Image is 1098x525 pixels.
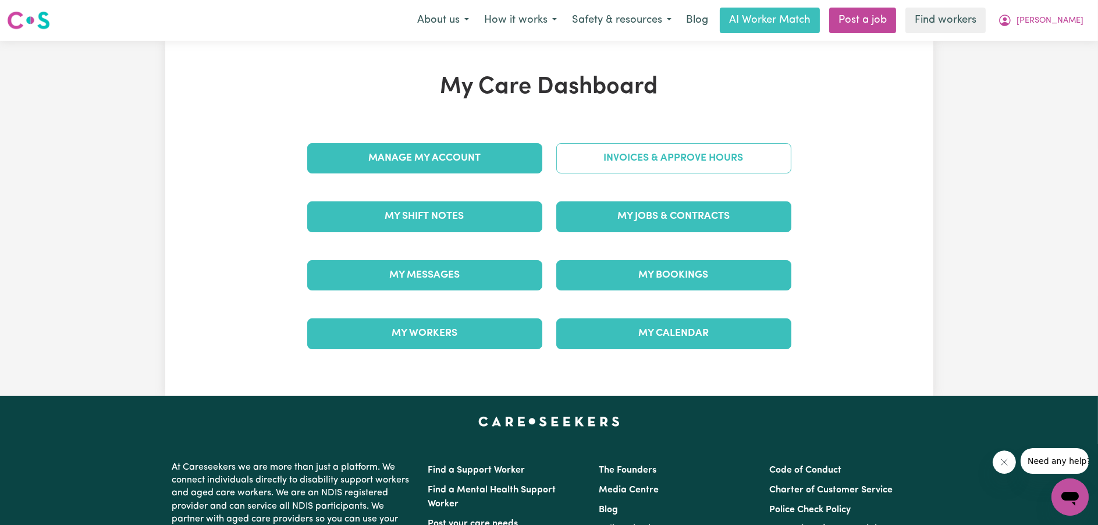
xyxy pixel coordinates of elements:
a: Blog [599,505,618,515]
button: My Account [990,8,1091,33]
a: My Shift Notes [307,201,542,232]
a: Police Check Policy [769,505,851,515]
button: How it works [477,8,564,33]
a: Blog [679,8,715,33]
a: My Jobs & Contracts [556,201,791,232]
button: Safety & resources [564,8,679,33]
a: My Calendar [556,318,791,349]
a: Manage My Account [307,143,542,173]
button: About us [410,8,477,33]
a: Find a Mental Health Support Worker [428,485,556,509]
iframe: Close message [993,450,1016,474]
a: AI Worker Match [720,8,820,33]
a: My Bookings [556,260,791,290]
iframe: Message from company [1021,448,1089,474]
span: [PERSON_NAME] [1017,15,1083,27]
iframe: Button to launch messaging window [1051,478,1089,516]
a: The Founders [599,466,656,475]
span: Need any help? [7,8,70,17]
a: Post a job [829,8,896,33]
a: Charter of Customer Service [769,485,893,495]
a: Careseekers home page [478,417,620,426]
a: My Messages [307,260,542,290]
a: Find workers [905,8,986,33]
a: My Workers [307,318,542,349]
a: Invoices & Approve Hours [556,143,791,173]
img: Careseekers logo [7,10,50,31]
a: Code of Conduct [769,466,841,475]
a: Find a Support Worker [428,466,525,475]
a: Careseekers logo [7,7,50,34]
h1: My Care Dashboard [300,73,798,101]
a: Media Centre [599,485,659,495]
